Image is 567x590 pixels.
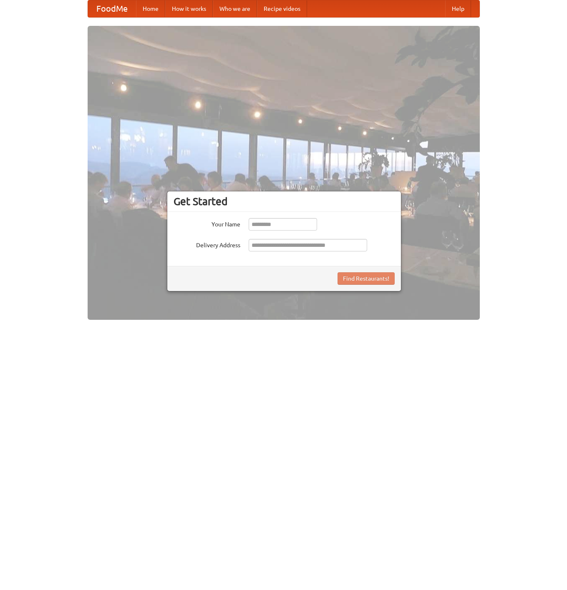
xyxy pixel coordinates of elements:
[338,272,395,285] button: Find Restaurants!
[88,0,136,17] a: FoodMe
[257,0,307,17] a: Recipe videos
[213,0,257,17] a: Who we are
[174,218,240,228] label: Your Name
[165,0,213,17] a: How it works
[136,0,165,17] a: Home
[174,239,240,249] label: Delivery Address
[445,0,471,17] a: Help
[174,195,395,208] h3: Get Started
